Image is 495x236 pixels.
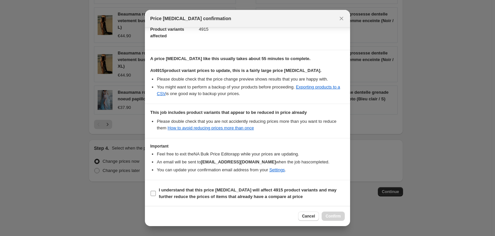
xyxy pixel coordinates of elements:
button: Close [337,14,346,23]
li: You might want to perform a backup of your products before proceeding. is one good way to backup ... [157,84,345,97]
a: Settings [269,167,285,172]
dd: 4915 [199,20,345,38]
b: At 4915 product variant prices to update, this is a fairly large price [MEDICAL_DATA]. [150,68,321,73]
h3: Important [150,144,345,149]
b: This job includes product variants that appear to be reduced in price already [150,110,307,115]
li: You can update your confirmation email address from your . [157,167,345,173]
li: An email will be sent to when the job has completed . [157,159,345,165]
span: Cancel [302,214,315,219]
a: How to avoid reducing prices more than once [168,125,254,130]
span: Price [MEDICAL_DATA] confirmation [150,15,231,22]
b: [EMAIL_ADDRESS][DOMAIN_NAME] [201,159,276,164]
li: Please double check that the price change preview shows results that you are happy with. [157,76,345,83]
li: Feel free to exit the NA Bulk Price Editor app while your prices are updating. [157,151,345,157]
a: Exporting products to a CSV [157,84,340,96]
b: I understand that this price [MEDICAL_DATA] will affect 4915 product variants and may further red... [159,187,337,199]
button: Cancel [298,212,319,221]
b: A price [MEDICAL_DATA] like this usually takes about 55 minutes to complete. [150,56,310,61]
li: Please double check that you are not accidently reducing prices more than you want to reduce them [157,118,345,131]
